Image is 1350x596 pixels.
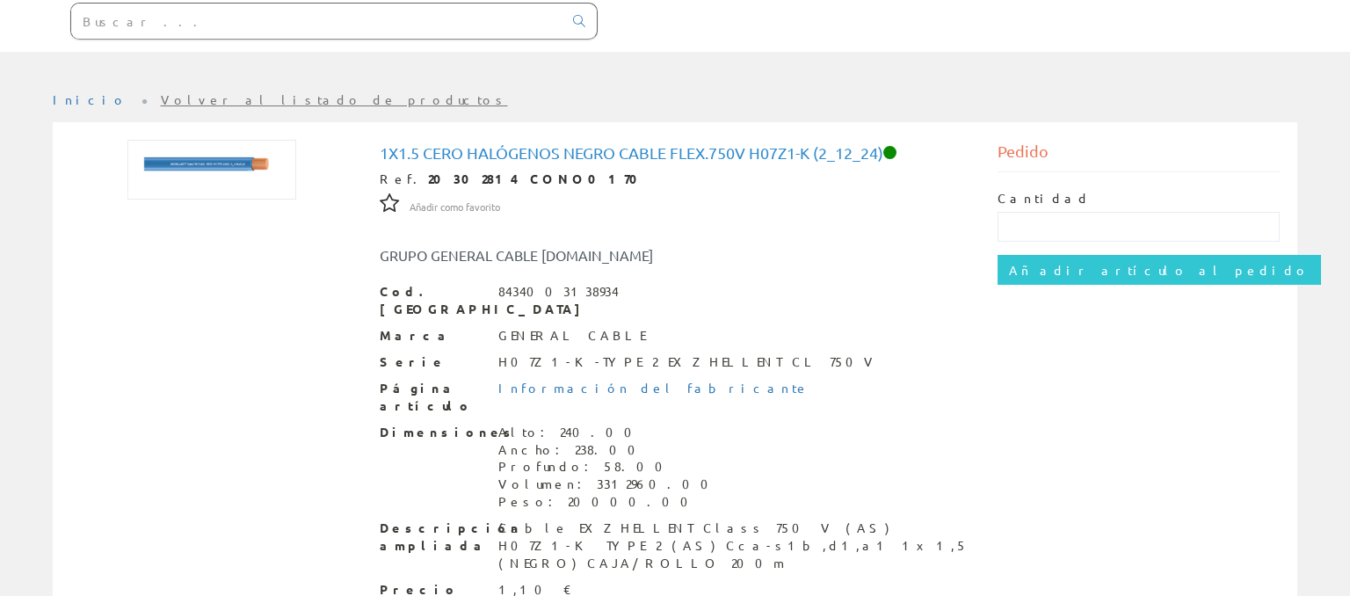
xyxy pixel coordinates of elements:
[498,520,971,572] div: Cable EXZHELLENT Class 750 V (AS) H07Z1-K TYPE 2 (AS) Cca-s1b,d1,a1 1x1,5 (NEGRO) CAJA/ROLLO 200m
[71,4,562,39] input: Buscar ...
[428,171,650,186] strong: 20302814 CONO0170
[380,144,971,162] h1: 1x1.5 Cero Halógenos Negro Cable Flex.750v H07z1-k (2_12_24)
[498,493,719,511] div: Peso: 20000.00
[498,424,719,441] div: Alto: 240.00
[498,441,719,459] div: Ancho: 238.00
[498,458,719,476] div: Profundo: 58.00
[380,380,485,415] span: Página artículo
[380,327,485,345] span: Marca
[367,245,727,265] div: GRUPO GENERAL CABLE [DOMAIN_NAME]
[410,200,500,214] span: Añadir como favorito
[161,91,508,107] a: Volver al listado de productos
[127,140,296,200] img: Foto artículo 1x1.5 Cero Halógenos Negro Cable Flex.750v H07z1-k (2_12_24) (192x67.584)
[53,91,127,107] a: Inicio
[380,424,485,441] span: Dimensiones
[498,283,619,301] div: 8434003138934
[410,198,500,214] a: Añadir como favorito
[498,353,878,371] div: H07Z1-K-TYPE 2 EXZHELLENT CL 750V
[380,283,485,318] span: Cod. [GEOGRAPHIC_DATA]
[498,476,719,493] div: Volumen: 3312960.00
[498,327,645,345] div: GENERAL CABLE
[498,380,809,396] a: Información del fabricante
[380,353,485,371] span: Serie
[998,190,1091,207] label: Cantidad
[998,255,1321,285] input: Añadir artículo al pedido
[380,520,485,555] span: Descripción ampliada
[998,140,1281,172] div: Pedido
[380,171,971,188] div: Ref.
